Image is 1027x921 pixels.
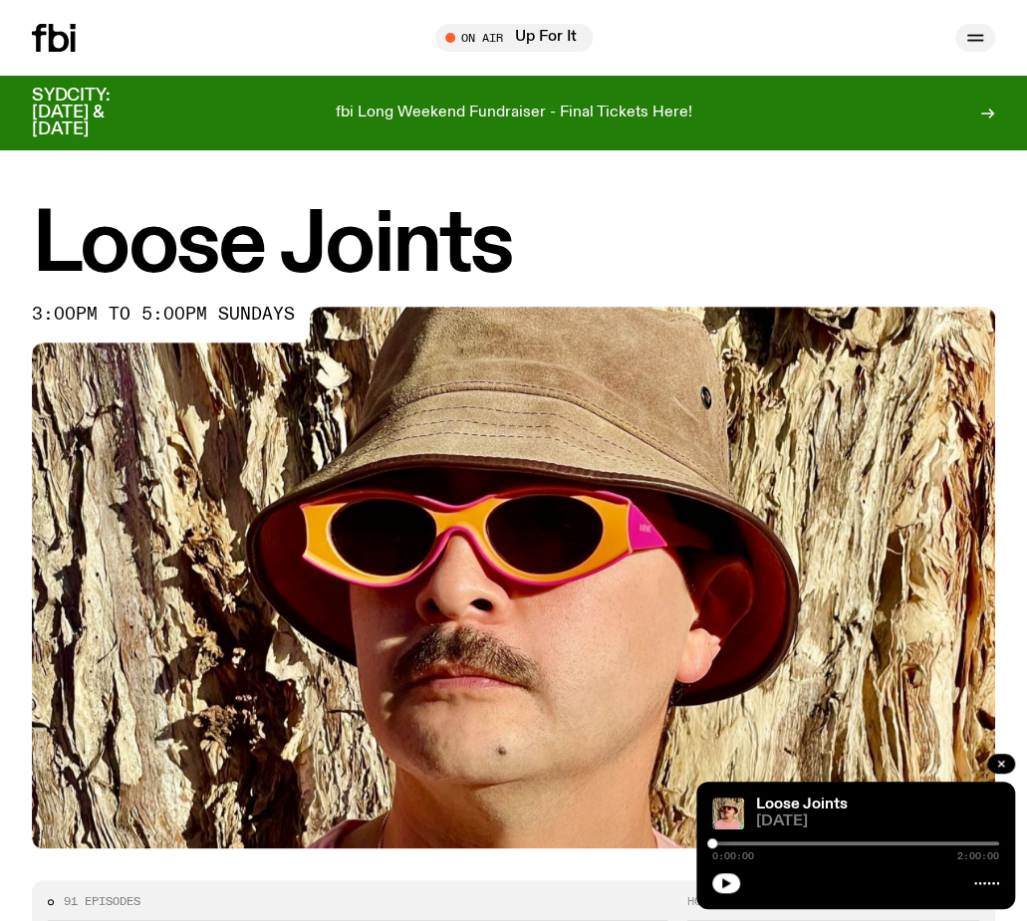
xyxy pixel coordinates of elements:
[712,798,744,829] img: Tyson stands in front of a paperbark tree wearing orange sunglasses, a suede bucket hat and a pin...
[64,896,140,907] span: 91 episodes
[32,88,159,138] h3: SYDCITY: [DATE] & [DATE]
[957,851,999,861] span: 2:00:00
[32,206,995,287] h1: Loose Joints
[435,24,593,52] button: On AirUp For It
[32,307,295,323] span: 3:00pm to 5:00pm sundays
[756,797,848,812] a: Loose Joints
[712,851,754,861] span: 0:00:00
[336,105,692,122] p: fbi Long Weekend Fundraiser - Final Tickets Here!
[687,896,979,920] h2: Hosts
[32,307,995,848] img: Tyson stands in front of a paperbark tree wearing orange sunglasses, a suede bucket hat and a pin...
[756,814,999,829] span: [DATE]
